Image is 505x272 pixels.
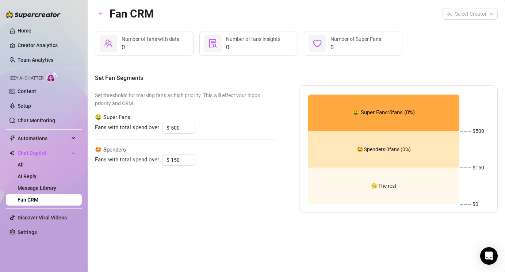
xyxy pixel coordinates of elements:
span: team [104,39,113,48]
a: Home [18,28,31,34]
article: Fan CRM [110,5,154,22]
a: Creator Analytics [18,39,76,51]
span: thunderbolt [9,135,15,141]
div: Open Intercom Messenger [480,247,498,265]
span: Number of fans with data [122,36,180,42]
img: Chat Copilot [9,150,14,156]
a: Message Library [18,185,56,191]
a: AI Reply [18,173,37,179]
span: 🤑 Super Fans [95,113,276,122]
a: Chat Monitoring [18,118,55,123]
span: Fans with total spend over [95,156,159,164]
span: Izzy AI Chatter [9,75,43,82]
span: Set thresholds for marking fans as high priority. This will effect your inbox priority and CRM. [95,91,276,107]
span: heart [313,39,322,48]
span: solution [208,39,217,48]
span: 🤑 Super Fans: 0 fans ( 0 %) [352,108,415,117]
span: Fans with total spend over [95,123,159,132]
input: 500 [171,122,195,133]
a: Setup [18,103,31,109]
span: Automations [18,133,69,144]
span: Number of Super Fans [330,36,381,42]
span: Number of fans insights [226,36,280,42]
a: Team Analytics [18,57,53,63]
a: All [18,162,24,168]
span: 0 [330,43,381,52]
a: Discover Viral Videos [18,215,67,221]
img: logo-BBDzfeDw.svg [6,11,61,18]
img: AI Chatter [46,72,58,83]
span: arrow-left [98,11,103,16]
span: 0 [122,43,180,52]
input: 150 [171,154,195,165]
a: Fan CRM [18,197,38,203]
span: 🤩 Spenders [95,146,276,154]
span: Chat Copilot [18,147,69,159]
h5: Set Fan Segments [95,74,498,83]
span: team [489,12,494,16]
a: Content [18,88,36,94]
span: 0 [226,43,280,52]
a: Settings [18,229,37,235]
